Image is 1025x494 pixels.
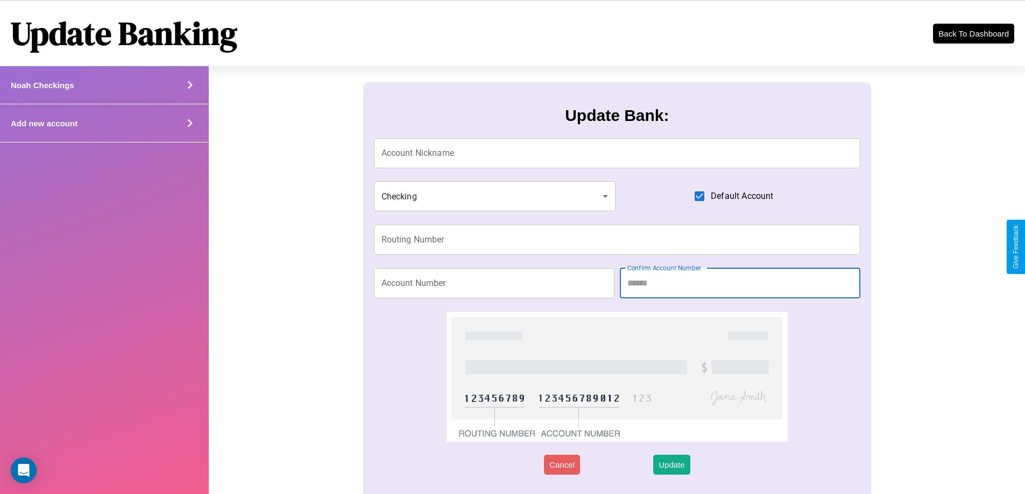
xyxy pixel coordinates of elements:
[11,11,237,55] h1: Update Banking
[711,190,773,203] span: Default Account
[374,181,616,211] div: Checking
[627,263,701,273] label: Confirm Account Number
[447,312,787,442] img: check
[11,119,77,128] h4: Add new account
[1012,225,1020,269] div: Give Feedback
[933,24,1014,44] button: Back To Dashboard
[565,106,669,125] h3: Update Bank:
[11,81,74,90] h4: Noah Checkings
[11,457,37,483] div: Open Intercom Messenger
[544,455,580,475] button: Cancel
[653,455,690,475] button: Update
